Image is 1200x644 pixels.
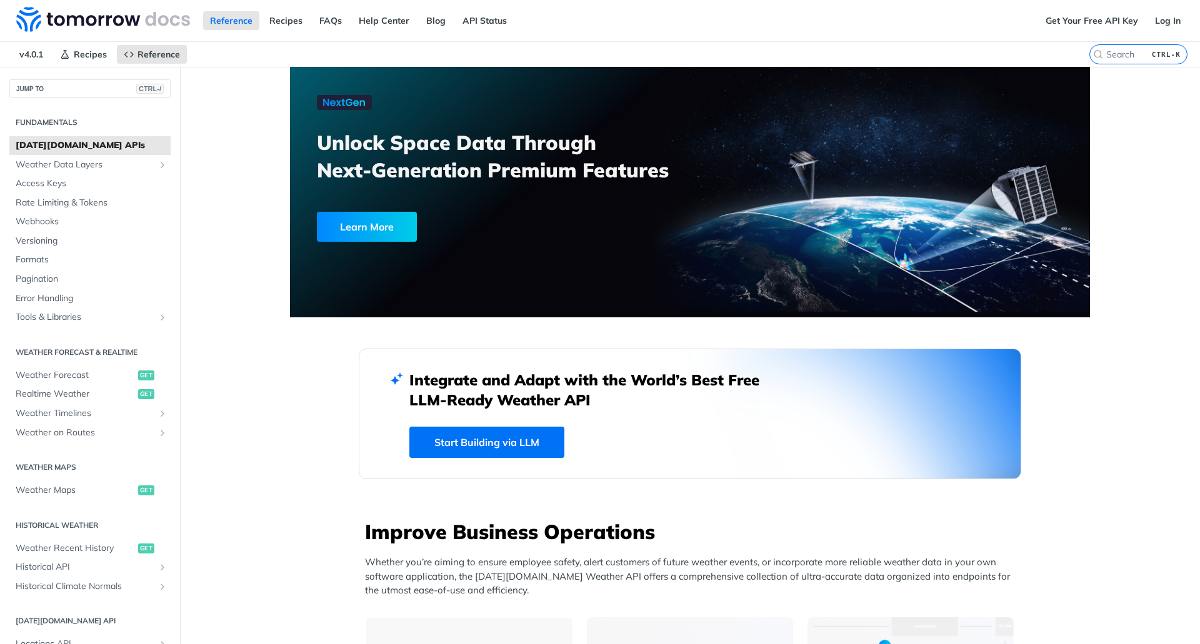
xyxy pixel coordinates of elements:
a: Error Handling [9,289,171,308]
a: Start Building via LLM [409,427,564,458]
a: Weather Data LayersShow subpages for Weather Data Layers [9,156,171,174]
span: Weather Timelines [16,407,154,420]
h2: [DATE][DOMAIN_NAME] API [9,615,171,627]
a: [DATE][DOMAIN_NAME] APIs [9,136,171,155]
a: Blog [419,11,452,30]
a: Weather Mapsget [9,481,171,500]
kbd: CTRL-K [1149,48,1184,61]
a: API Status [456,11,514,30]
a: Access Keys [9,174,171,193]
p: Whether you’re aiming to ensure employee safety, alert customers of future weather events, or inc... [365,555,1021,598]
span: Weather Maps [16,484,135,497]
span: Formats [16,254,167,266]
span: v4.0.1 [12,45,50,64]
span: Versioning [16,235,167,247]
h2: Weather Forecast & realtime [9,347,171,358]
a: Tools & LibrariesShow subpages for Tools & Libraries [9,308,171,327]
span: get [138,370,154,380]
h3: Unlock Space Data Through Next-Generation Premium Features [317,129,704,184]
a: Learn More [317,212,626,242]
span: get [138,485,154,495]
h3: Improve Business Operations [365,518,1021,545]
span: Realtime Weather [16,388,135,400]
h2: Integrate and Adapt with the World’s Best Free LLM-Ready Weather API [409,370,778,410]
h2: Weather Maps [9,462,171,473]
img: Tomorrow.io Weather API Docs [16,7,190,32]
a: Weather Recent Historyget [9,539,171,558]
a: Formats [9,250,171,269]
button: Show subpages for Weather on Routes [157,428,167,438]
span: Weather Data Layers [16,159,154,171]
span: Webhooks [16,215,167,228]
span: CTRL-/ [136,84,164,94]
span: [DATE][DOMAIN_NAME] APIs [16,139,167,152]
a: Recipes [53,45,114,64]
button: Show subpages for Tools & Libraries [157,312,167,322]
a: Weather on RoutesShow subpages for Weather on Routes [9,424,171,442]
svg: Search [1093,49,1103,59]
a: Rate Limiting & Tokens [9,194,171,212]
a: Historical APIShow subpages for Historical API [9,558,171,577]
a: Weather TimelinesShow subpages for Weather Timelines [9,404,171,423]
a: Webhooks [9,212,171,231]
span: get [138,543,154,553]
a: FAQs [312,11,349,30]
button: Show subpages for Weather Timelines [157,409,167,419]
button: Show subpages for Historical Climate Normals [157,582,167,592]
span: Weather Forecast [16,369,135,382]
img: NextGen [317,95,372,110]
span: Historical API [16,561,154,573]
span: Reference [137,49,180,60]
a: Help Center [352,11,416,30]
div: Learn More [317,212,417,242]
a: Recipes [262,11,309,30]
a: Reference [117,45,187,64]
a: Get Your Free API Key [1039,11,1145,30]
span: Historical Climate Normals [16,580,154,593]
button: Show subpages for Weather Data Layers [157,160,167,170]
a: Reference [203,11,259,30]
a: Pagination [9,270,171,289]
span: Tools & Libraries [16,311,154,324]
span: Rate Limiting & Tokens [16,197,167,209]
span: Weather Recent History [16,542,135,555]
h2: Fundamentals [9,117,171,128]
span: Access Keys [16,177,167,190]
span: Recipes [74,49,107,60]
a: Realtime Weatherget [9,385,171,404]
span: Error Handling [16,292,167,305]
h2: Historical Weather [9,520,171,531]
a: Versioning [9,232,171,250]
span: Pagination [16,273,167,285]
button: Show subpages for Historical API [157,562,167,572]
span: Weather on Routes [16,427,154,439]
a: Historical Climate NormalsShow subpages for Historical Climate Normals [9,577,171,596]
a: Log In [1148,11,1187,30]
a: Weather Forecastget [9,366,171,385]
span: get [138,389,154,399]
button: JUMP TOCTRL-/ [9,79,171,98]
